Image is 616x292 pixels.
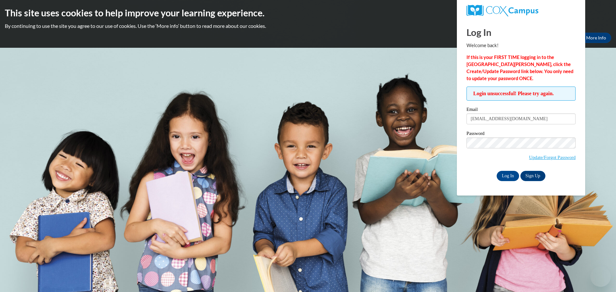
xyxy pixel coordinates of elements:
a: Update/Forgot Password [529,155,576,160]
p: By continuing to use the site you agree to our use of cookies. Use the ‘More info’ button to read... [5,22,611,29]
h2: This site uses cookies to help improve your learning experience. [5,6,611,19]
span: Login unsuccessful! Please try again. [466,87,576,101]
input: Log In [497,171,519,181]
a: More Info [581,33,611,43]
iframe: Botón para iniciar la ventana de mensajería [590,266,611,287]
a: COX Campus [466,5,576,16]
img: COX Campus [466,5,538,16]
label: Password [466,131,576,138]
p: Welcome back! [466,42,576,49]
a: Sign Up [520,171,545,181]
label: Email [466,107,576,113]
h1: Log In [466,26,576,39]
strong: If this is your FIRST TIME logging in to the [GEOGRAPHIC_DATA][PERSON_NAME], click the Create/Upd... [466,54,573,81]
